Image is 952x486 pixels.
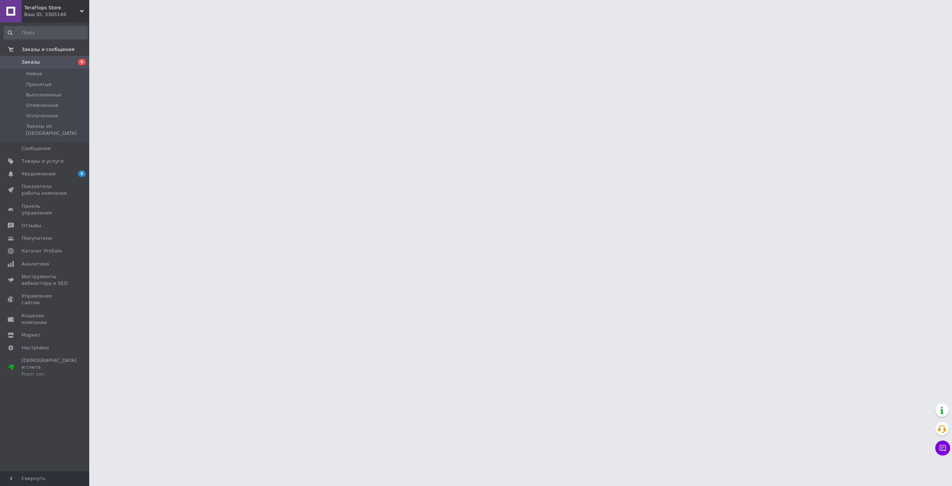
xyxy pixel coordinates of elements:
div: Prom топ [22,371,77,378]
span: Инструменты вебмастера и SEO [22,273,69,287]
span: Уведомления [22,171,55,177]
span: Аналитика [22,261,49,267]
span: Каталог ProSale [22,248,62,254]
span: 6 [78,59,86,65]
span: [DEMOGRAPHIC_DATA] и счета [22,357,77,378]
span: Сообщения [22,145,51,152]
span: Заказы [22,59,40,66]
span: Маркет [22,332,41,339]
span: Оплаченные [26,112,58,119]
button: Чат с покупателем [935,441,950,455]
input: Поиск [4,26,88,39]
span: Новые [26,70,42,77]
span: Заказы и сообщения [22,46,74,53]
span: TeraFlops Store [24,4,80,11]
span: Кошелек компании [22,312,69,326]
span: 5 [78,171,86,177]
span: Покупатели [22,235,52,242]
span: Отмененные [26,102,58,109]
span: Управление сайтом [22,293,69,306]
span: Отзывы [22,222,41,229]
span: Выполненные [26,92,62,98]
span: Показатели работы компании [22,183,69,197]
span: Панель управления [22,203,69,216]
span: Принятые [26,81,52,88]
span: Товары и услуги [22,158,64,165]
span: Настройки [22,344,49,351]
div: Ваш ID: 3305146 [24,11,89,18]
span: Заказы из [GEOGRAPHIC_DATA] [26,123,87,136]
